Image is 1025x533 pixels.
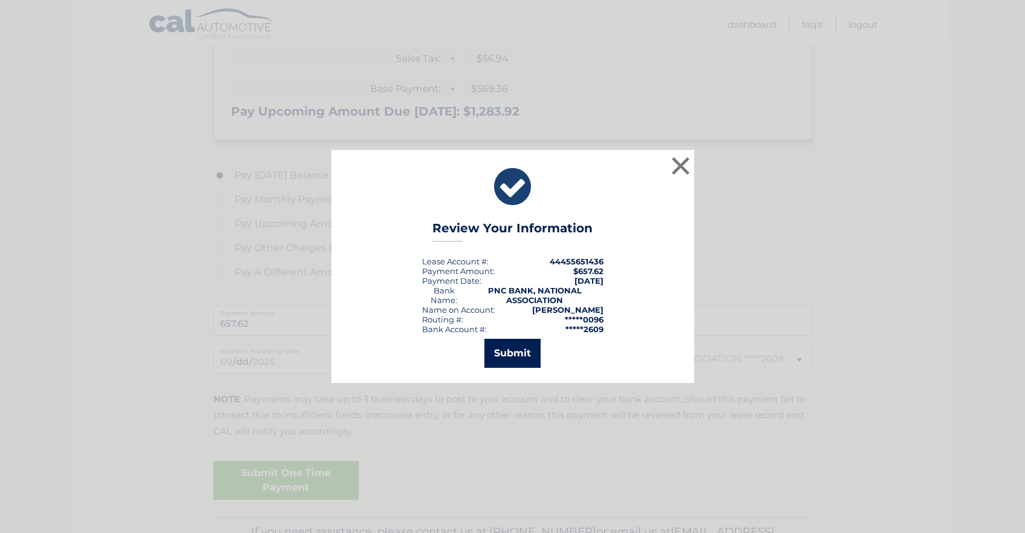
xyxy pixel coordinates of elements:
[573,266,604,276] span: $657.62
[550,257,604,266] strong: 44455651436
[422,276,480,286] span: Payment Date
[422,286,466,305] div: Bank Name:
[432,221,593,242] h3: Review Your Information
[484,339,541,368] button: Submit
[532,305,604,315] strong: [PERSON_NAME]
[422,315,463,324] div: Routing #:
[422,266,495,276] div: Payment Amount:
[669,154,693,178] button: ×
[422,305,495,315] div: Name on Account:
[422,276,481,286] div: :
[574,276,604,286] span: [DATE]
[422,324,487,334] div: Bank Account #:
[422,257,489,266] div: Lease Account #:
[488,286,582,305] strong: PNC BANK, NATIONAL ASSOCIATION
